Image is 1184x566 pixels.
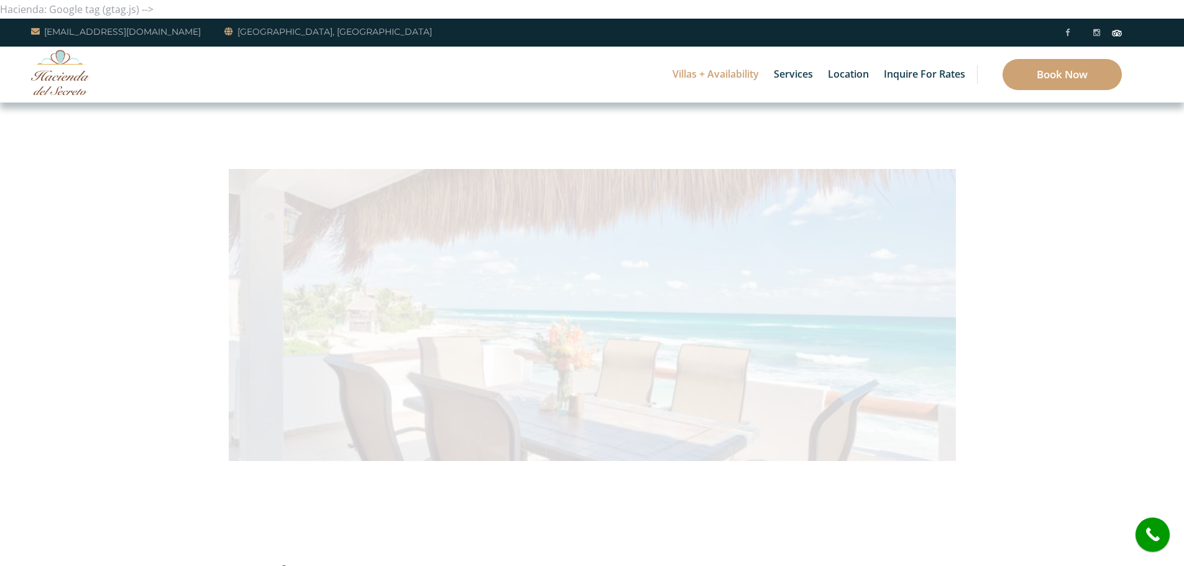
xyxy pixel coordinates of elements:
[1139,521,1167,549] i: call
[1136,518,1170,552] a: call
[31,24,201,39] a: [EMAIL_ADDRESS][DOMAIN_NAME]
[768,47,819,103] a: Services
[666,47,765,103] a: Villas + Availability
[224,24,432,39] a: [GEOGRAPHIC_DATA], [GEOGRAPHIC_DATA]
[229,73,956,557] img: IMG_2575-2-1024x682-1-1000x667.jpg.webp
[31,50,90,95] img: Awesome Logo
[1003,59,1122,90] a: Book Now
[822,47,875,103] a: Location
[878,47,971,103] a: Inquire for Rates
[1112,30,1122,36] img: Tripadvisor_logomark.svg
